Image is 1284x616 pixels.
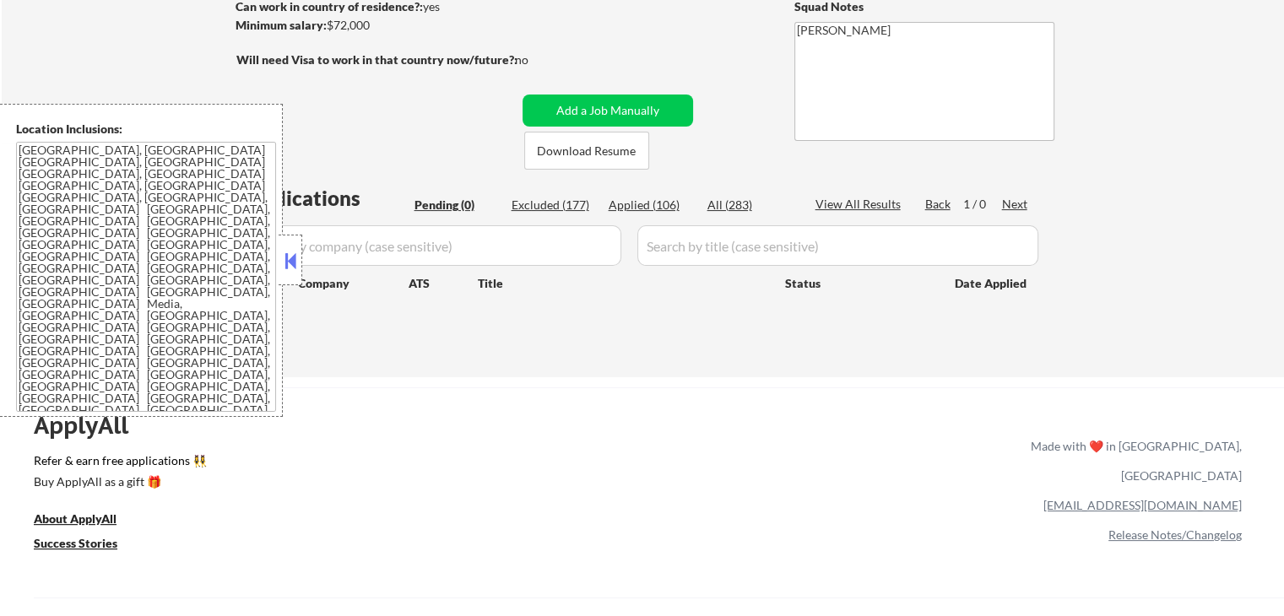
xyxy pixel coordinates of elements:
div: ApplyAll [34,411,148,440]
strong: Will need Visa to work in that country now/future?: [236,52,517,67]
div: ATS [409,275,478,292]
div: Back [925,196,952,213]
div: Pending (0) [414,197,499,213]
div: no [515,51,563,68]
div: Buy ApplyAll as a gift 🎁 [34,476,203,488]
button: Download Resume [524,132,649,170]
a: About ApplyAll [34,510,140,531]
div: All (283) [707,197,792,213]
div: Location Inclusions: [16,121,276,138]
div: Status [785,267,930,298]
div: 1 / 0 [963,196,1002,213]
u: Success Stories [34,536,117,550]
div: Next [1002,196,1029,213]
a: Buy ApplyAll as a gift 🎁 [34,473,203,494]
input: Search by title (case sensitive) [637,225,1038,266]
a: [EMAIL_ADDRESS][DOMAIN_NAME] [1043,498,1242,512]
input: Search by company (case sensitive) [241,225,621,266]
div: $72,000 [236,17,517,34]
div: Applied (106) [609,197,693,213]
div: Applications [241,188,409,208]
div: Date Applied [955,275,1029,292]
a: Refer & earn free applications 👯‍♀️ [34,455,678,473]
u: About ApplyAll [34,511,116,526]
strong: Minimum salary: [236,18,327,32]
div: Excluded (177) [512,197,596,213]
a: Success Stories [34,534,140,555]
div: Company [298,275,409,292]
button: Add a Job Manually [523,95,693,127]
a: Release Notes/Changelog [1108,527,1242,542]
div: Title [478,275,769,292]
div: Made with ❤️ in [GEOGRAPHIC_DATA], [GEOGRAPHIC_DATA] [1024,431,1242,490]
div: View All Results [815,196,906,213]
